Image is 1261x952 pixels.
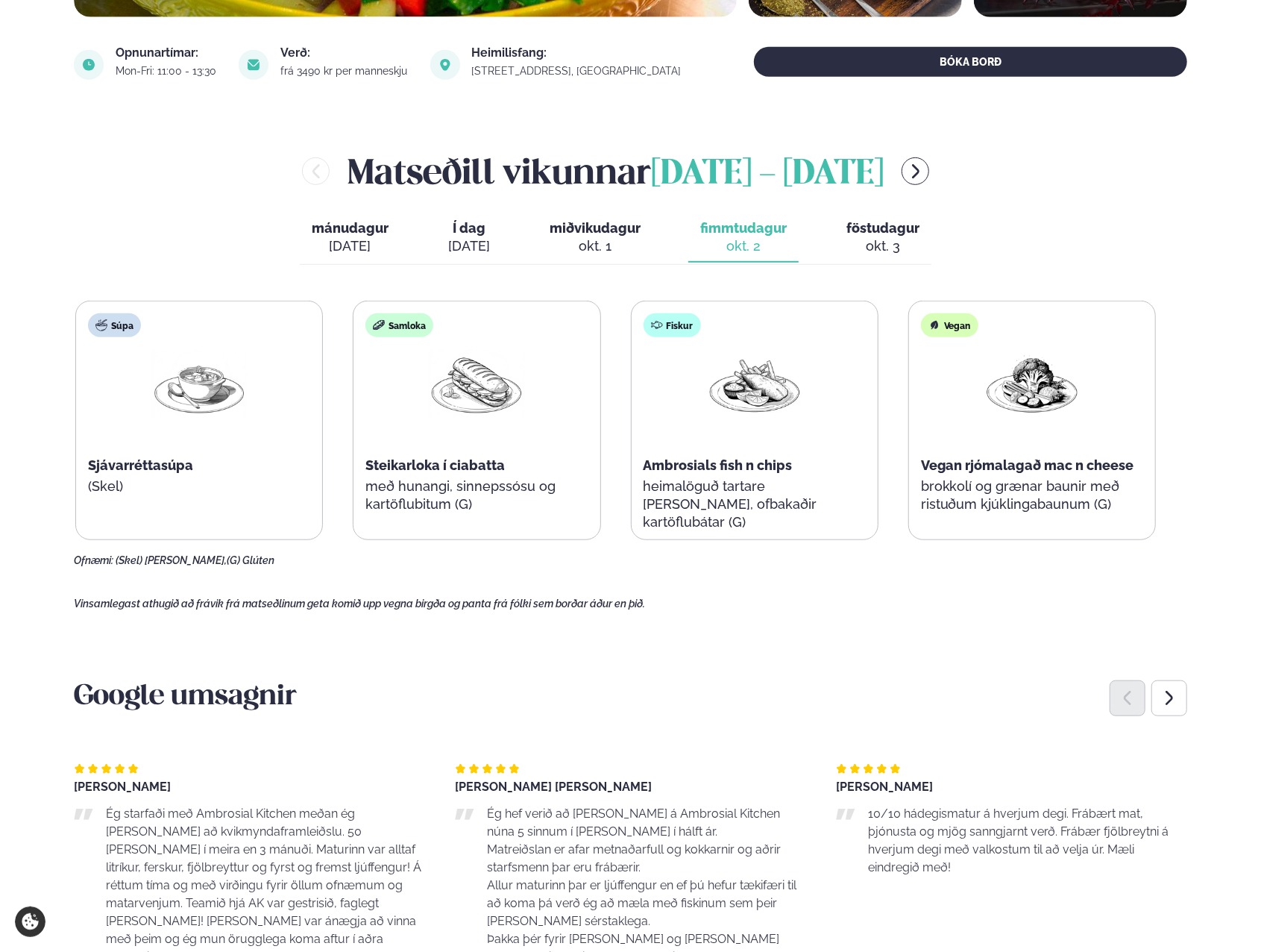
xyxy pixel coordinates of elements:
img: fish.svg [651,319,663,331]
span: föstudagur [846,220,919,236]
div: Verð: [280,47,412,59]
p: Ég hef verið að [PERSON_NAME] á Ambrosial Kitchen núna 5 sinnum í [PERSON_NAME] í hálft ár. [487,805,806,841]
button: föstudagur okt. 3 [834,213,931,263]
img: Vegan.png [984,349,1080,419]
div: Previous slide [1110,680,1145,716]
span: Steikarloka í ciabatta [365,457,505,473]
button: menu-btn-left [302,157,330,185]
span: Ofnæmi: [74,554,113,566]
div: [PERSON_NAME] [74,781,425,793]
span: miðvikudagur [550,220,641,236]
p: brokkolí og grænar baunir með ristuðum kjúklingabaunum (G) [921,477,1143,513]
span: Í dag [448,219,490,237]
div: Mon-Fri: 11:00 - 13:30 [116,65,221,77]
a: link [472,62,686,80]
img: sandwich-new-16px.svg [373,319,385,331]
div: Next slide [1151,680,1187,716]
div: okt. 1 [550,237,641,255]
span: 10/10 hádegismatur á hverjum degi. Frábært mat, þjónusta og mjög sanngjarnt verð. Frábær fjölbrey... [868,807,1169,874]
img: image alt [430,50,460,80]
span: Ambrosials fish n chips [644,457,793,473]
p: heimalöguð tartare [PERSON_NAME], ofbakaðir kartöflubátar (G) [644,477,866,531]
img: image alt [239,50,268,80]
h3: Google umsagnir [74,680,1187,715]
p: Matreiðslan er afar metnaðarfull og kokkarnir og aðrir starfsmenn þar eru frábærir. [487,841,806,877]
span: (G) Glúten [227,554,274,566]
button: mánudagur [DATE] [300,213,400,263]
div: [DATE] [312,237,389,255]
span: Vinsamlegast athugið að frávik frá matseðlinum geta komið upp vegna birgða og panta frá fólki sem... [74,598,645,610]
button: BÓKA BORÐ [754,47,1187,77]
p: (Skel) [88,477,310,495]
div: [PERSON_NAME] [PERSON_NAME] [455,781,806,793]
span: mánudagur [312,220,389,236]
div: Súpa [88,313,141,337]
span: (Skel) [PERSON_NAME], [116,554,227,566]
span: Sjávarréttasúpa [88,457,193,473]
div: frá 3490 kr per manneskju [280,65,412,77]
div: [PERSON_NAME] [836,781,1187,793]
div: [DATE] [448,237,490,255]
button: Í dag [DATE] [436,213,502,263]
p: með hunangi, sinnepssósu og kartöflubitum (G) [365,477,588,513]
button: fimmtudagur okt. 2 [688,213,799,263]
div: Fiskur [644,313,701,337]
p: Allur maturinn þar er ljúffengur en ef þú hefur tækifæri til að koma þá verð ég að mæla með fiski... [487,877,806,930]
div: Samloka [365,313,433,337]
button: miðvikudagur okt. 1 [538,213,652,263]
h2: Matseðill vikunnar [348,147,884,195]
div: Vegan [921,313,978,337]
img: image alt [74,50,104,80]
div: okt. 3 [846,237,919,255]
div: Opnunartímar: [116,47,221,59]
span: Vegan rjómalagað mac n cheese [921,457,1134,473]
span: [DATE] - [DATE] [651,158,884,191]
img: Vegan.svg [928,319,940,331]
button: menu-btn-right [902,157,929,185]
img: soup.svg [95,319,107,331]
a: Cookie settings [15,906,45,937]
img: Soup.png [151,349,247,419]
div: Heimilisfang: [472,47,686,59]
span: fimmtudagur [700,220,787,236]
div: okt. 2 [700,237,787,255]
img: Panini.png [429,349,524,419]
img: Fish-Chips.png [707,349,802,419]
